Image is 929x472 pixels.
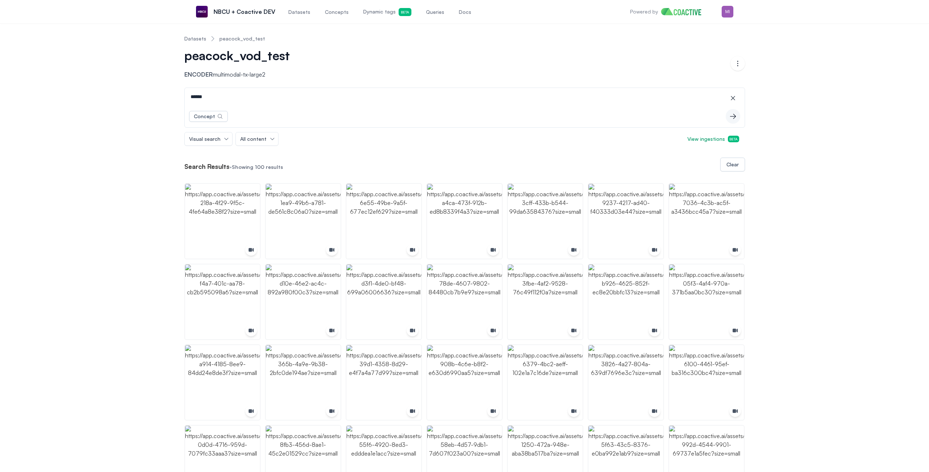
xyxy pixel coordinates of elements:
[266,184,341,259] img: https://app.coactive.ai/assets/ui/images/coactive/peacock_vod_test_1755108974435/969a6ad6-1ea9-49...
[266,345,341,420] img: https://app.coactive.ai/assets/ui/images/coactive/peacock_vod_test_1755108974435/d82a219f-365b-4a...
[230,163,232,170] span: •
[184,48,300,63] button: peacock_vod_test
[194,113,215,120] div: Concept
[346,264,421,339] img: https://app.coactive.ai/assets/ui/images/coactive/peacock_vod_test_1755108974435/bd1d5913-d3f1-4d...
[240,135,266,143] span: All content
[726,161,739,168] div: Clear
[669,345,744,420] img: https://app.coactive.ai/assets/ui/images/coactive/peacock_vod_test_1755108974435/843173b0-6100-44...
[185,184,260,259] img: https://app.coactive.ai/assets/ui/images/coactive/peacock_vod_test_1755108974435/bbd1d4e0-218a-4f...
[687,135,739,143] span: View ingestions
[184,35,206,42] a: Datasets
[185,345,260,420] img: https://app.coactive.ai/assets/ui/images/coactive/peacock_vod_test_1755108974435/704ff5da-a914-41...
[427,345,502,420] img: https://app.coactive.ai/assets/ui/images/coactive/peacock_vod_test_1755108974435/51ca22fc-908b-4c...
[236,132,278,146] button: All content
[682,132,745,146] button: View ingestionsBeta
[255,164,264,170] span: 100
[196,6,208,18] img: NBCU + Coactive DEV
[728,136,739,142] span: Beta
[185,264,260,339] img: https://app.coactive.ai/assets/ui/images/coactive/peacock_vod_test_1755108974435/f932d91c-f4a7-40...
[588,184,663,259] img: https://app.coactive.ai/assets/ui/images/coactive/peacock_vod_test_1755108974435/a46c7548-9237-42...
[232,164,283,170] span: Showing results
[661,8,707,15] img: Home
[508,345,583,420] img: https://app.coactive.ai/assets/ui/images/coactive/peacock_vod_test_1755108974435/f3b8a07b-6379-4b...
[427,264,502,339] img: https://app.coactive.ai/assets/ui/images/coactive/peacock_vod_test_1755108974435/07115775-78de-46...
[288,8,310,16] span: Datasets
[214,7,275,16] p: NBCU + Coactive DEV
[399,8,411,16] span: Beta
[184,48,290,63] span: peacock_vod_test
[189,135,220,143] span: Visual search
[189,111,228,122] button: Concept
[427,184,502,259] img: https://app.coactive.ai/assets/ui/images/coactive/peacock_vod_test_1755108974435/567e25ee-a4ca-47...
[184,162,230,170] h2: Search Results
[184,70,306,79] p: multimodal-tx-large2
[508,184,583,259] img: https://app.coactive.ai/assets/ui/images/coactive/peacock_vod_test_1755108974435/991ddb7b-3cff-43...
[219,35,265,42] a: peacock_vod_test
[185,132,232,146] button: Visual search
[720,158,745,171] button: Clear
[363,8,411,16] span: Dynamic tags
[346,184,421,259] img: https://app.coactive.ai/assets/ui/images/coactive/peacock_vod_test_1755108974435/2a1065ad-6e55-49...
[346,345,421,420] img: https://app.coactive.ai/assets/ui/images/coactive/peacock_vod_test_1755108974435/da9491fc-39d1-43...
[630,8,658,15] p: Powered by
[266,264,341,339] img: https://app.coactive.ai/assets/ui/images/coactive/peacock_vod_test_1755108974435/f51d0cf2-d10e-46...
[508,264,583,339] img: https://app.coactive.ai/assets/ui/images/coactive/peacock_vod_test_1755108974435/b1876c31-3fbe-4a...
[588,345,663,420] img: https://app.coactive.ai/assets/ui/images/coactive/peacock_vod_test_1755108974435/9472f302-3826-4a...
[588,264,663,339] img: https://app.coactive.ai/assets/ui/images/coactive/peacock_vod_test_1755108974435/274a33f5-b926-46...
[669,184,744,259] img: https://app.coactive.ai/assets/ui/images/coactive/peacock_vod_test_1755108974435/0a230816-7036-4c...
[184,29,745,48] nav: Breadcrumb
[325,8,349,16] span: Concepts
[426,8,444,16] span: Queries
[669,264,744,339] img: https://app.coactive.ai/assets/ui/images/coactive/peacock_vod_test_1755108974435/cdaad6a9-05f3-4a...
[722,6,733,18] img: Menu for the logged in user
[184,71,213,78] span: Encoder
